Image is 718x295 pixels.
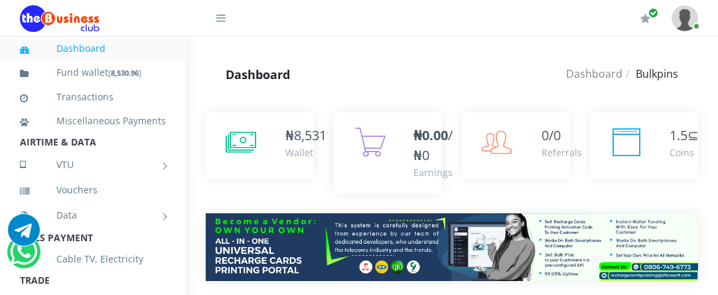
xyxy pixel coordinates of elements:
div: Earnings [413,165,453,179]
a: Vouchers [20,175,166,205]
div: Coins [670,146,699,159]
b: ₦0.00 [413,126,448,144]
span: Renew/Upgrade Subscription [648,8,658,18]
i: Renew/Upgrade Subscription [640,13,650,24]
li: Bulkpins [622,66,678,82]
a: Chat for support [8,224,40,246]
a: VTU [20,148,166,181]
div: Wallet [285,146,326,159]
a: Fund wallet[8,530.96] [20,57,166,88]
div: ⊆ [670,126,699,146]
span: 0/0 [541,126,561,144]
a: Cable TV, Electricity [20,244,166,274]
a: Miscellaneous Payments [20,106,166,136]
img: multitenant_rcp.png [206,213,698,281]
a: Data [20,199,166,232]
a: Dashboard [20,33,166,64]
a: Chat for support [10,246,37,268]
img: User [672,5,698,31]
img: Logo [20,5,100,32]
small: [ ] [108,68,141,78]
a: ₦8,531 Wallet [206,112,314,179]
a: Transactions [20,82,166,112]
div: Referrals [541,146,582,159]
span: 1.5 [670,126,687,144]
span: 8,531 [294,126,326,144]
strong: Dashboard [226,66,290,82]
a: Dashboard [566,66,622,81]
div: ₦ [285,126,326,146]
span: /₦0 [413,126,453,164]
a: 0/0 Referrals [462,112,570,179]
b: 8,530.96 [111,68,139,78]
a: ₦0.00/₦0 Earnings [334,112,442,193]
